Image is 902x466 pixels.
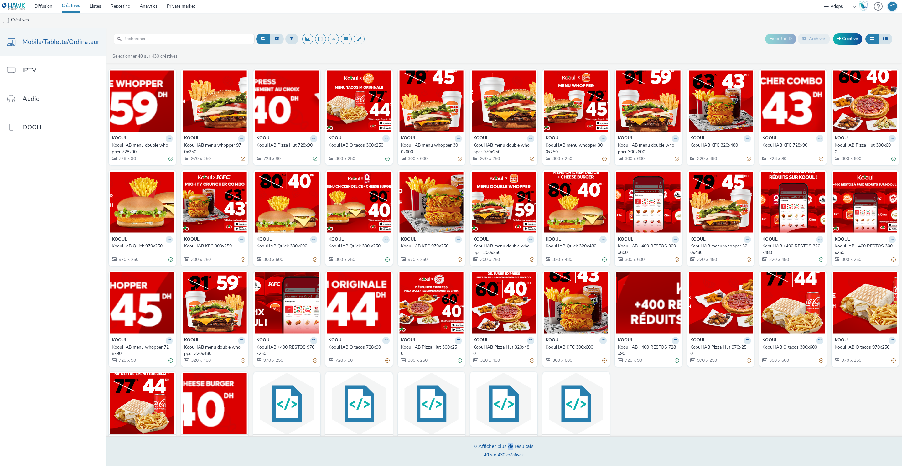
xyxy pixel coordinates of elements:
a: Kooul IAB Quick 300 x250 [329,243,390,249]
a: Kooul IAB Pizza Hut 300x250 [401,344,462,357]
a: Kooul IAB +400 RESTOS 300x600 [618,243,679,256]
img: Kooul IAB menu double whopper 970x250 visual [472,70,536,132]
button: Export d'ID [765,34,796,44]
strong: KOOUL [401,236,416,243]
div: Kooul IAB +400 RESTOS 728x90 [618,344,676,357]
div: Partiellement valide [313,256,317,263]
a: Kooul IAB +400 RESTOS 320x480 [762,243,823,256]
strong: KOOUL [184,236,200,243]
span: 300 x 600 [841,156,861,162]
div: Kooul IAB +400 RESTOS 300x600 [618,243,676,256]
div: Kooul IAB menu double whopper 300x250 [473,243,532,256]
span: sur 430 créatives [484,452,524,458]
img: Kooul IAB KFC 970x250 visual [399,172,464,233]
div: Partiellement valide [675,256,679,263]
button: Liste [879,34,892,44]
img: Kooul IAB Quick 970x250 visual [110,172,174,233]
img: Kooul IAB Pizza Hut 728x90 visual [255,70,319,132]
img: Kooul IAB O tacos 300x250 visual [327,70,391,132]
strong: KOOUL [184,337,200,344]
strong: KOOUL [401,135,416,142]
span: 300 x 250 [190,256,211,262]
span: 300 x 600 [407,156,428,162]
div: Kooul IAB Pizza Hut 300x600 [835,142,893,155]
img: Kooul IAB O tacos 320x480 visual [110,373,174,434]
span: 300 x 250 [480,256,500,262]
strong: KOOUL [618,337,633,344]
span: DOOH [23,123,41,132]
span: 970 x 250 [841,357,861,363]
div: Valide [458,357,462,364]
img: Kooul IAB O tacos 300x600 visual [761,272,825,334]
strong: KOOUL [835,236,850,243]
img: Kooul IAB Pizza Hut 320x480 visual [472,272,536,334]
div: Valide [602,256,607,263]
strong: KOOUL [762,135,778,142]
strong: KOOUL [546,236,561,243]
img: Kooul IAB O tacos 728x90 visual [327,272,391,334]
div: Partiellement valide [747,156,751,162]
strong: KOOUL [618,236,633,243]
img: Kooul IAB menu double whopper 300x600 visual [616,70,681,132]
a: Kooul IAB Quick 300x600 [257,243,318,249]
div: Afficher plus de résultats [474,443,534,450]
img: Kooul IAB +400 RESTOS 320x480 visual [761,172,825,233]
div: Valide [168,357,173,364]
span: 320 x 480 [190,357,211,363]
img: Kooul RichMedia Carrousel 320x480 JS visual [255,373,319,434]
div: Partiellement valide [241,156,245,162]
a: Kooul IAB Pizza Hut 728x90 [257,142,318,148]
a: Kooul IAB O tacos 728x90 [329,344,390,350]
div: Kooul IAB menu whopper 728x90 [112,344,170,357]
img: Kooul IAB menu double whopper 300x250 visual [472,172,536,233]
span: 320 x 480 [697,156,717,162]
strong: KOOUL [690,135,706,142]
div: Partiellement valide [241,357,245,364]
div: Valide [313,156,317,162]
span: 728 x 90 [335,357,353,363]
strong: KOOUL [257,337,272,344]
div: Partiellement valide [891,256,896,263]
strong: KOOUL [835,135,850,142]
span: 970 x 250 [697,357,717,363]
span: 320 x 480 [697,256,717,262]
img: Kooul IAB KFC 320x480 visual [689,70,753,132]
div: Kooul IAB +400 RESTOS 300x250 [835,243,893,256]
a: Kooul IAB Quick 320x480 [546,243,607,249]
img: mobile [3,17,9,23]
div: Partiellement valide [241,256,245,263]
a: Kooul IAB +400 RESTOS 970x250 [257,344,318,357]
strong: KOOUL [690,337,706,344]
img: Kooul RichMedia Carrousel 320x480 Mraid1 visual [327,373,391,434]
strong: KOOUL [184,135,200,142]
img: Hawk Academy [859,1,868,11]
img: Kooul IAB Pizza Hut 300x600 visual [833,70,897,132]
div: Valide [168,256,173,263]
div: Kooul IAB menu double whopper 970x250 [473,142,532,155]
span: 320 x 480 [552,256,572,262]
a: Kooul IAB KFC 320x480 [690,142,751,148]
img: Kooul IAB Quick 300x600 visual [255,172,319,233]
img: Nissan Magnite Night 320x480 Mraid In App Mraid visual [472,373,536,434]
div: Kooul IAB menu double whopper 320x480 [184,344,243,357]
span: Mobile/Tablette/Ordinateur [23,37,99,46]
div: Kooul IAB menu whopper 970x250 [184,142,243,155]
strong: KOOUL [329,135,344,142]
strong: KOOUL [112,337,127,344]
span: 728 x 90 [118,156,136,162]
div: Kooul IAB Quick 300x600 [257,243,315,249]
img: Kooul IAB menu whopper 300x250 visual [544,70,608,132]
input: Rechercher... [114,34,255,44]
a: Kooul IAB Quick 970x250 [112,243,173,249]
a: Kooul IAB Pizza Hut 970x250 [690,344,751,357]
span: 300 x 250 [407,357,428,363]
img: Kooul IAB menu whopper 300x600 visual [399,70,464,132]
div: Kooul IAB +400 RESTOS 970x250 [257,344,315,357]
a: Kooul IAB O tacos 300x250 [329,142,390,148]
div: Kooul IAB KFC 320x480 [690,142,749,148]
img: Kooul IAB menu double whopper 728x90 visual [110,70,174,132]
strong: KOOUL [762,236,778,243]
a: Kooul IAB +400 RESTOS 728x90 [618,344,679,357]
span: 728 x 90 [769,156,786,162]
strong: KOOUL [473,135,489,142]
